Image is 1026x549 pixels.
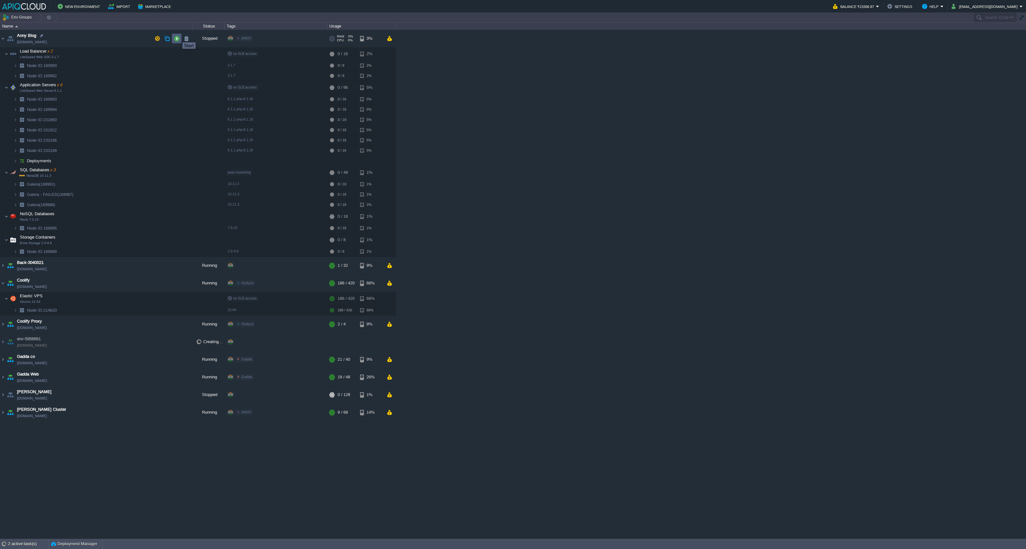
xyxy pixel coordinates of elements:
[1,22,192,30] div: Name
[46,49,53,54] span: x 2
[6,30,15,47] img: AMDAwAAAACH5BAEAAAAALAAAAAABAAEAAAICRAEAOw==
[338,305,352,315] div: 186 / 420
[338,135,346,145] div: 0 / 16
[27,107,43,112] span: Node ID:
[17,32,36,39] span: Anny Blog
[338,351,350,368] div: 21 / 40
[26,249,58,254] span: 169989
[26,202,56,207] span: Galera
[338,71,344,81] div: 0 / 8
[26,127,58,133] a: Node ID:231922
[338,61,344,71] div: 0 / 8
[108,3,132,10] button: Import
[17,336,41,342] span: env-5956661
[49,167,56,172] span: x 3
[0,386,5,403] img: AMDAwAAAACH5BAEAAAAALAAAAAABAAEAAAICRAEAOw==
[6,351,15,368] img: AMDAwAAAACH5BAEAAAAALAAAAAABAAEAAAICRAEAOw==
[17,377,47,384] a: [DOMAIN_NAME]
[26,225,58,231] span: 169995
[360,247,381,257] div: 1%
[0,30,5,47] img: AMDAwAAAACH5BAEAAAAALAAAAAABAAEAAAICRAEAOw==
[6,274,15,292] img: AMDAwAAAACH5BAEAAAAALAAAAAABAAEAAAICRAEAOw==
[26,107,58,112] span: 169994
[0,333,5,351] img: AMDAwAAAACH5BAEAAAAALAAAAAABAAEAAAICRAEAOw==
[26,249,58,254] a: Node ID:169989
[2,13,34,22] button: Env Groups
[338,115,346,125] div: 0 / 16
[360,368,381,386] div: 26%
[228,170,251,174] span: auto-clustering
[922,3,940,10] button: Help
[228,308,236,312] span: 22.04
[27,117,43,122] span: Node ID:
[184,43,194,48] div: Start
[17,318,42,325] span: Coolify Proxy
[56,82,63,87] span: x 6
[228,107,253,111] span: 6.1.1-php-8.1.18
[17,325,47,331] a: [DOMAIN_NAME]
[26,308,58,313] span: 214620
[228,117,253,121] span: 6.1.1-php-8.1.18
[27,128,43,132] span: Node ID:
[833,3,876,10] button: Balance ₹23306.87
[19,174,51,177] span: MariaDB 10.11.3
[17,283,47,290] a: [DOMAIN_NAME]
[4,233,8,246] img: AMDAwAAAACH5BAEAAAAALAAAAAABAAEAAAICRAEAOw==
[360,47,381,60] div: 2%
[13,247,17,257] img: AMDAwAAAACH5BAEAAAAALAAAAAABAAEAAAICRAEAOw==
[19,48,54,54] span: Load Balancer
[26,158,52,164] a: Deployments
[17,115,26,125] img: AMDAwAAAACH5BAEAAAAALAAAAAABAAEAAAICRAEAOw==
[0,316,5,333] img: AMDAwAAAACH5BAEAAAAALAAAAAABAAEAAAICRAEAOw==
[13,179,17,189] img: AMDAwAAAACH5BAEAAAAALAAAAAABAAEAAAICRAEAOw==
[241,410,251,414] span: ANNY
[19,293,44,299] span: Elastic VPS
[337,38,344,42] span: CPU
[360,61,381,71] div: 2%
[2,3,46,10] img: APIQCloud
[228,128,253,131] span: 6.1.1-php-8.1.18
[17,406,66,413] a: [PERSON_NAME] Cluster
[13,125,17,135] img: AMDAwAAAACH5BAEAAAAALAAAAAABAAEAAAICRAEAOw==
[57,192,73,197] span: (169987)
[9,292,18,305] img: AMDAwAAAACH5BAEAAAAALAAAAAABAAEAAAICRAEAOw==
[17,413,47,419] a: [DOMAIN_NAME]
[360,316,381,333] div: 9%
[19,211,55,216] span: NoSQL Databases
[338,47,348,60] div: 0 / 16
[360,135,381,145] div: 5%
[4,81,8,94] img: AMDAwAAAACH5BAEAAAAALAAAAAABAAEAAAICRAEAOw==
[26,308,58,313] a: Node ID:214620
[0,368,5,386] img: AMDAwAAAACH5BAEAAAAALAAAAAABAAEAAAICRAEAOw==
[26,97,58,102] span: 169993
[17,266,47,272] a: [DOMAIN_NAME]
[17,190,26,199] img: AMDAwAAAACH5BAEAAAAALAAAAAABAAEAAAICRAEAOw==
[26,63,58,68] a: Node ID:169990
[9,210,18,223] img: AMDAwAAAACH5BAEAAAAALAAAAAABAAEAAAICRAEAOw==
[27,308,43,313] span: Node ID:
[17,305,26,315] img: AMDAwAAAACH5BAEAAAAALAAAAAABAAEAAAICRAEAOw==
[338,404,348,421] div: 9 / 68
[27,73,43,78] span: Node ID:
[338,105,346,114] div: 0 / 16
[228,138,253,142] span: 6.1.1-php-8.1.18
[17,146,26,156] img: AMDAwAAAACH5BAEAAAAALAAAAAABAAEAAAICRAEAOw==
[19,82,63,87] a: Application Serversx 6LiteSpeed Web Server 6.1.1
[193,22,224,30] div: Status
[17,247,26,257] img: AMDAwAAAACH5BAEAAAAALAAAAAABAAEAAAICRAEAOw==
[17,61,26,71] img: AMDAwAAAACH5BAEAAAAALAAAAAABAAEAAAICRAEAOw==
[338,274,355,292] div: 186 / 420
[0,351,5,368] img: AMDAwAAAACH5BAEAAAAALAAAAAABAAEAAAICRAEAOw==
[360,233,381,246] div: 1%
[887,3,914,10] button: Settings
[338,233,346,246] div: 0 / 8
[338,94,346,104] div: 0 / 16
[6,368,15,386] img: AMDAwAAAACH5BAEAAAAALAAAAAABAAEAAAICRAEAOw==
[26,117,58,122] a: Node ID:231860
[13,94,17,104] img: AMDAwAAAACH5BAEAAAAALAAAAAABAAEAAAICRAEAOw==
[19,167,56,173] span: SQL Databases
[360,115,381,125] div: 5%
[17,179,26,189] img: AMDAwAAAACH5BAEAAAAALAAAAAABAAEAAAICRAEAOw==
[17,105,26,114] img: AMDAwAAAACH5BAEAAAAALAAAAAABAAEAAAICRAEAOw==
